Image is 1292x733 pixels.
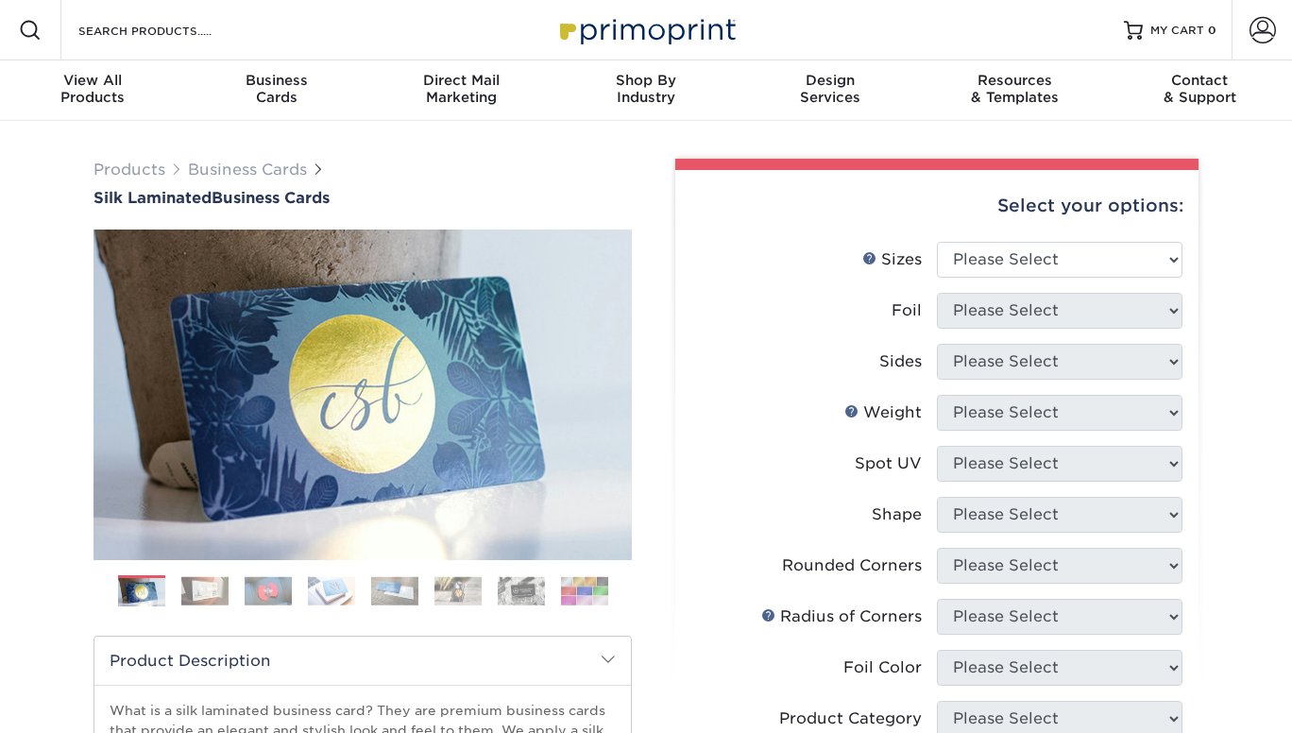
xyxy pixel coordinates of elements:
span: Design [739,72,923,89]
div: Weight [844,401,922,424]
a: Products [93,161,165,179]
div: Spot UV [855,452,922,475]
a: Business Cards [188,161,307,179]
img: Silk Laminated 01 [93,126,632,664]
img: Business Cards 01 [118,569,165,616]
div: Sizes [862,248,922,271]
div: Sides [879,350,922,373]
span: Direct Mail [369,72,553,89]
a: DesignServices [739,60,923,121]
img: Business Cards 03 [245,576,292,605]
span: Business [184,72,368,89]
img: Business Cards 06 [434,576,482,605]
span: 0 [1208,24,1216,37]
img: Primoprint [552,9,740,50]
input: SEARCH PRODUCTS..... [76,19,261,42]
div: Product Category [779,707,922,730]
div: Shape [872,503,922,526]
span: Resources [923,72,1107,89]
a: Silk LaminatedBusiness Cards [93,189,632,207]
a: BusinessCards [184,60,368,121]
div: Marketing [369,72,553,106]
div: Rounded Corners [782,554,922,577]
div: Foil [892,299,922,322]
div: Radius of Corners [761,605,922,628]
div: & Support [1108,72,1292,106]
div: Industry [553,72,738,106]
span: MY CART [1150,23,1204,39]
img: Business Cards 05 [371,576,418,605]
div: & Templates [923,72,1107,106]
div: Cards [184,72,368,106]
a: Direct MailMarketing [369,60,553,121]
img: Business Cards 08 [561,576,608,605]
span: Shop By [553,72,738,89]
div: Select your options: [690,170,1183,242]
div: Services [739,72,923,106]
h1: Business Cards [93,189,632,207]
a: Shop ByIndustry [553,60,738,121]
div: Foil Color [843,656,922,679]
a: Contact& Support [1108,60,1292,121]
a: Resources& Templates [923,60,1107,121]
h2: Product Description [94,637,631,685]
span: Silk Laminated [93,189,212,207]
img: Business Cards 04 [308,576,355,605]
img: Business Cards 02 [181,576,229,605]
img: Business Cards 07 [498,576,545,605]
span: Contact [1108,72,1292,89]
